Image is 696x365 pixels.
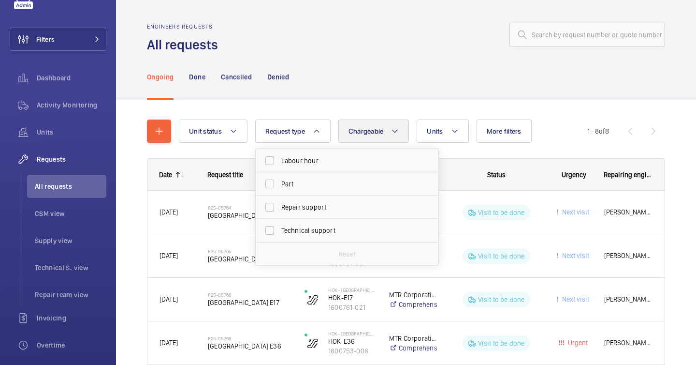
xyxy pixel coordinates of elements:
img: escalator.svg [307,337,319,349]
span: Request title [207,171,243,179]
p: HOK-E17 [328,293,377,303]
h2: R25-05769 [208,335,292,341]
span: [PERSON_NAME] [PERSON_NAME] [604,294,652,305]
p: MTR Corporation Limited [389,290,437,300]
a: Comprehensive [389,343,437,353]
input: Search by request number or quote number [509,23,665,47]
span: Units [427,127,443,135]
span: Dashboard [37,73,106,83]
h2: Engineers requests [147,23,224,30]
p: Done [189,72,205,82]
span: Repair team view [35,290,106,300]
span: Urgency [562,171,586,179]
span: Overtime [37,340,106,350]
button: Unit status [179,120,247,143]
span: Repair support [281,202,414,212]
div: Date [159,171,172,179]
span: Unit status [189,127,222,135]
p: 1600753-006 [328,346,377,356]
p: HOK-E36 [328,336,377,346]
button: Request type [255,120,331,143]
p: Visit to be done [478,295,525,304]
span: CSM view [35,209,106,218]
h1: All requests [147,36,224,54]
span: Labour hour [281,156,414,166]
span: Technical S. view [35,263,106,273]
span: Filters [36,34,55,44]
span: [PERSON_NAME] [PERSON_NAME] [604,250,652,261]
span: Next visit [560,252,589,259]
p: Visit to be done [478,251,525,261]
p: HOK - [GEOGRAPHIC_DATA] [328,287,377,293]
span: Repairing engineer [604,171,653,179]
span: [GEOGRAPHIC_DATA] E14 [208,254,292,264]
span: More filters [487,127,522,135]
span: [GEOGRAPHIC_DATA] E36 [208,341,292,351]
span: Invoicing [37,313,106,323]
span: [GEOGRAPHIC_DATA] E17 [208,298,292,307]
span: Request type [265,127,305,135]
span: [DATE] [159,295,178,303]
span: [PERSON_NAME] [PERSON_NAME] [604,337,652,349]
span: Urgent [566,339,588,347]
img: escalator.svg [307,294,319,305]
p: Cancelled [221,72,252,82]
span: Units [37,127,106,137]
span: of [599,127,605,135]
button: Filters [10,28,106,51]
button: Units [417,120,468,143]
h2: R25-05766 [208,292,292,298]
span: Supply view [35,236,106,245]
span: [DATE] [159,339,178,347]
span: Next visit [560,295,589,303]
p: 1600761-021 [328,303,377,312]
span: Part [281,179,414,189]
span: [PERSON_NAME] [PERSON_NAME] [604,207,652,218]
p: Denied [267,72,289,82]
p: Visit to be done [478,338,525,348]
h2: R25-05765 [208,248,292,254]
span: [DATE] [159,252,178,259]
p: MTR Corporation Limited [389,334,437,343]
button: Chargeable [338,120,409,143]
span: Next visit [560,208,589,216]
a: Comprehensive [389,300,437,309]
span: Status [487,171,506,179]
h2: R25-05764 [208,205,292,211]
span: Technical support [281,226,414,235]
span: Chargeable [348,127,384,135]
span: 1 - 8 8 [587,128,609,135]
p: Reset [339,249,355,259]
p: HOK - [GEOGRAPHIC_DATA] [328,331,377,336]
span: All requests [35,182,106,191]
span: Activity Monitoring [37,100,106,110]
span: Requests [37,154,106,164]
button: More filters [477,120,532,143]
span: [GEOGRAPHIC_DATA] E11 [208,211,292,220]
p: Ongoing [147,72,174,82]
p: Visit to be done [478,208,525,217]
span: [DATE] [159,208,178,216]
